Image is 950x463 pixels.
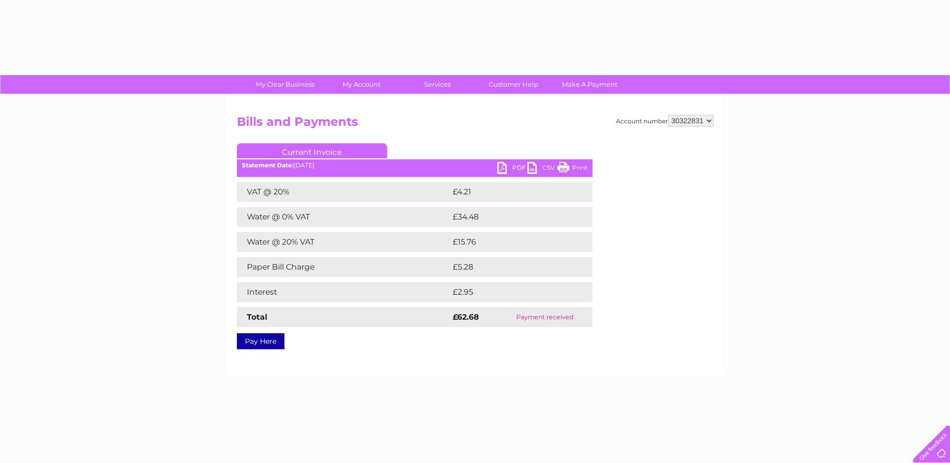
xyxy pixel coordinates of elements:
a: My Clear Business [244,75,327,94]
a: Pay Here [237,333,284,349]
td: £2.95 [450,282,569,302]
td: VAT @ 20% [237,182,450,202]
strong: Total [247,312,267,322]
a: PDF [497,162,527,176]
td: Payment received [497,307,592,327]
a: My Account [320,75,403,94]
h2: Bills and Payments [237,115,714,134]
strong: £62.68 [453,312,479,322]
td: £5.28 [450,257,569,277]
a: Current Invoice [237,143,387,158]
td: Water @ 20% VAT [237,232,450,252]
td: Interest [237,282,450,302]
a: Print [557,162,587,176]
div: [DATE] [237,162,592,169]
td: £4.21 [450,182,567,202]
td: Paper Bill Charge [237,257,450,277]
a: Services [396,75,479,94]
td: £34.48 [450,207,573,227]
a: Make A Payment [548,75,631,94]
b: Statement Date: [242,161,293,169]
a: CSV [527,162,557,176]
div: Account number [616,115,714,127]
td: Water @ 0% VAT [237,207,450,227]
a: Customer Help [472,75,555,94]
td: £15.76 [450,232,571,252]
